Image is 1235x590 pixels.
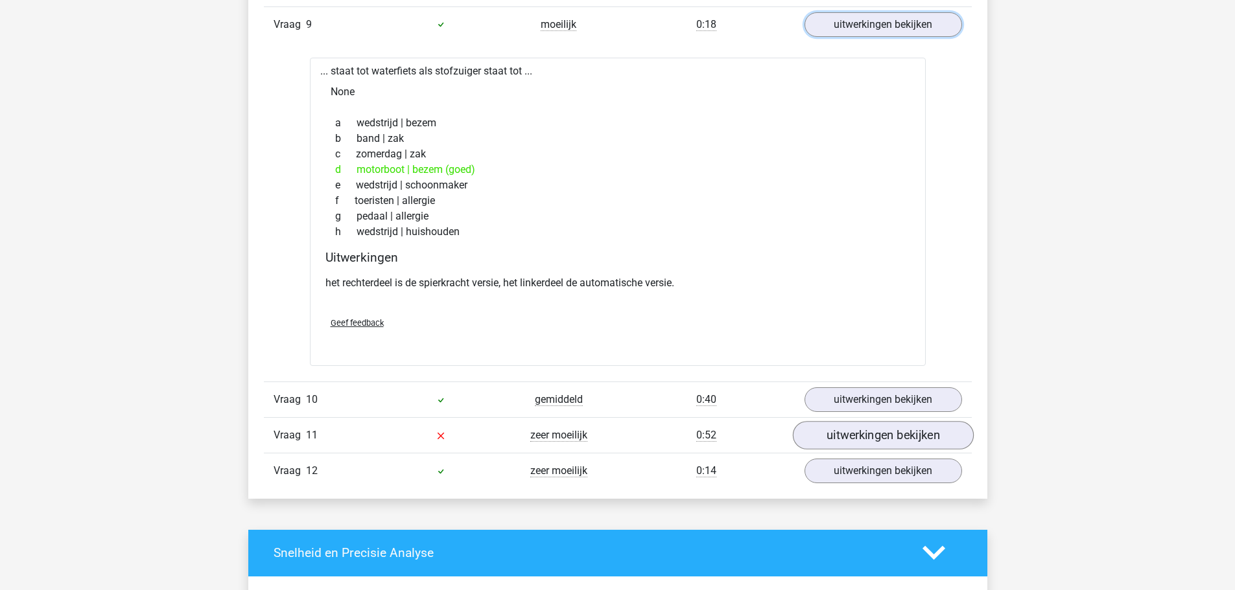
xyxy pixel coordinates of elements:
[335,224,357,240] span: h
[306,429,318,441] span: 11
[320,79,915,105] div: None
[274,392,306,407] span: Vraag
[274,463,306,479] span: Vraag
[325,275,910,291] p: het rechterdeel is de spierkracht versie, het linkerdeel de automatische versie.
[274,545,903,560] h4: Snelheid en Precisie Analyse
[335,162,357,177] span: d
[325,115,910,131] div: wedstrijd | bezem
[335,193,355,209] span: f
[274,17,306,32] span: Vraag
[335,146,356,162] span: c
[306,464,318,477] span: 12
[306,18,312,30] span: 9
[530,429,587,442] span: zeer moeilijk
[325,250,910,265] h4: Uitwerkingen
[805,387,962,412] a: uitwerkingen bekijken
[325,209,910,224] div: pedaal | allergie
[805,12,962,37] a: uitwerkingen bekijken
[696,393,716,406] span: 0:40
[306,393,318,405] span: 10
[335,115,357,131] span: a
[335,209,357,224] span: g
[696,429,716,442] span: 0:52
[535,393,583,406] span: gemiddeld
[331,318,384,328] span: Geef feedback
[274,427,306,443] span: Vraag
[325,162,910,177] div: motorboot | bezem (goed)
[325,193,910,209] div: toeristen | allergie
[325,131,910,146] div: band | zak
[335,131,357,146] span: b
[335,177,356,193] span: e
[541,18,576,31] span: moeilijk
[805,459,962,483] a: uitwerkingen bekijken
[696,464,716,477] span: 0:14
[530,464,587,477] span: zeer moeilijk
[792,421,973,449] a: uitwerkingen bekijken
[310,58,926,366] div: ... staat tot waterfiets als stofzuiger staat tot ...
[325,224,910,240] div: wedstrijd | huishouden
[696,18,716,31] span: 0:18
[325,146,910,162] div: zomerdag | zak
[325,177,910,193] div: wedstrijd | schoonmaker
